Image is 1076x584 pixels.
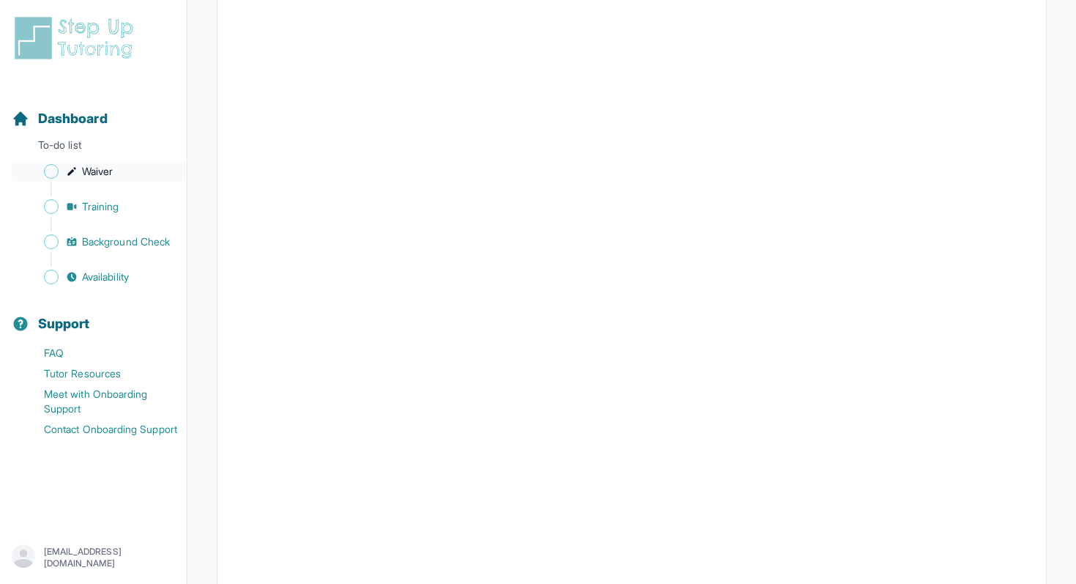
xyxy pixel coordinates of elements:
a: Dashboard [12,108,108,129]
a: Meet with Onboarding Support [12,384,187,419]
button: Support [6,290,181,340]
a: Availability [12,267,187,287]
a: Training [12,196,187,217]
p: To-do list [6,138,181,158]
p: [EMAIL_ADDRESS][DOMAIN_NAME] [44,546,175,569]
span: Background Check [82,234,170,249]
span: Availability [82,270,129,284]
a: Contact Onboarding Support [12,419,187,440]
a: FAQ [12,343,187,363]
button: [EMAIL_ADDRESS][DOMAIN_NAME] [12,544,175,571]
a: Tutor Resources [12,363,187,384]
a: Background Check [12,232,187,252]
span: Support [38,314,90,334]
span: Waiver [82,164,113,179]
button: Dashboard [6,85,181,135]
span: Dashboard [38,108,108,129]
a: Waiver [12,161,187,182]
img: logo [12,15,142,62]
span: Training [82,199,119,214]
